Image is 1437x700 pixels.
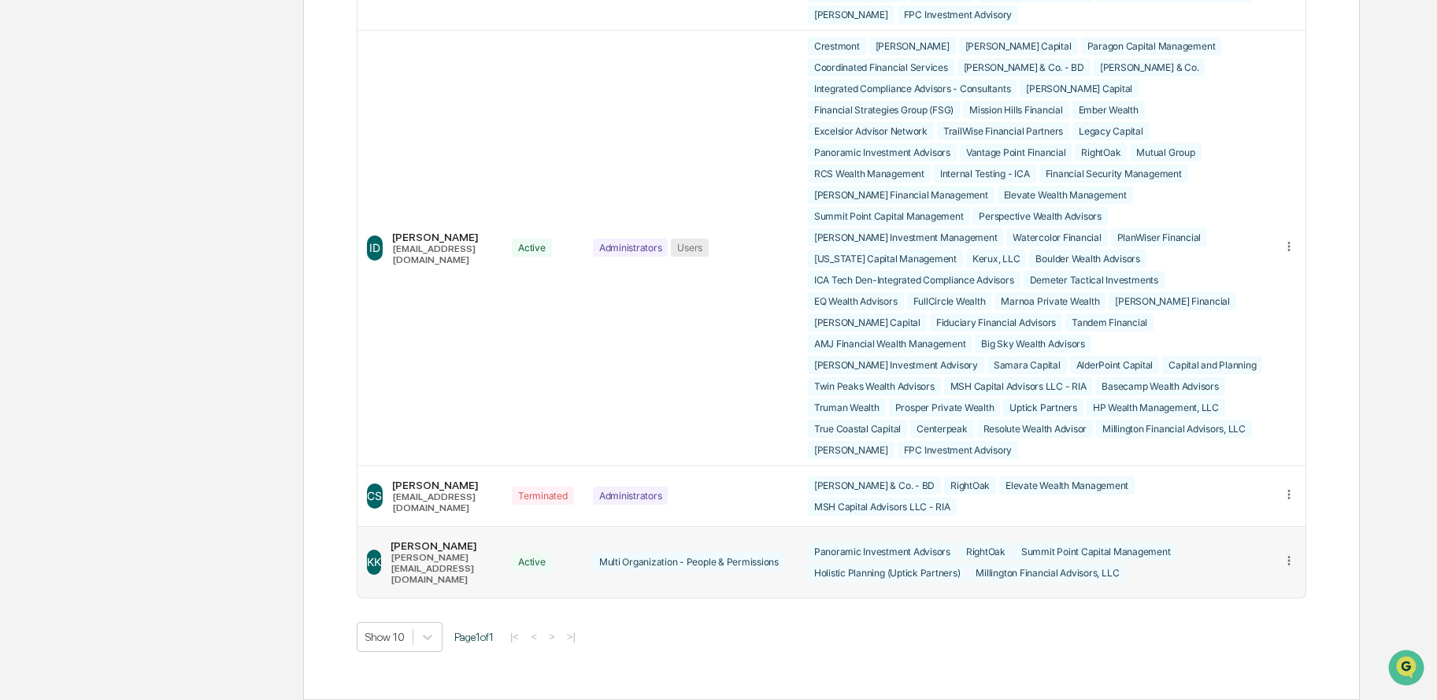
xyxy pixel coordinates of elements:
[1006,228,1107,246] div: Watercolor Financial
[957,58,1091,76] div: [PERSON_NAME] & Co. - BD
[130,198,195,214] span: Attestations
[54,136,199,149] div: We're available if you need us!
[392,231,493,243] div: [PERSON_NAME]
[808,543,957,561] div: Panoramic Investment Advisors
[1096,420,1252,438] div: Millington Financial Advisors, LLC
[392,243,493,265] div: [EMAIL_ADDRESS][DOMAIN_NAME]
[1111,228,1207,246] div: PlanWiser Financial
[1162,356,1262,374] div: Capital and Planning
[1095,377,1224,395] div: Basecamp Wealth Advisors
[808,122,934,140] div: Excelsior Advisor Network
[391,552,493,585] div: [PERSON_NAME][EMAIL_ADDRESS][DOMAIN_NAME]
[808,37,866,55] div: Crestmont
[369,241,380,254] span: ID
[108,192,202,220] a: 🗄️Attestations
[392,479,493,491] div: [PERSON_NAME]
[16,200,28,213] div: 🖐️
[1094,58,1205,76] div: [PERSON_NAME] & Co.
[54,120,258,136] div: Start new chat
[593,239,669,257] div: Administrators
[268,125,287,144] button: Start new chat
[1081,37,1222,55] div: Paragon Capital Management
[963,101,1068,119] div: Mission Hills Financial
[41,72,260,88] input: Clear
[454,631,494,643] span: Page 1 of 1
[544,630,560,643] button: >
[934,165,1036,183] div: Internal Testing - ICA
[1003,398,1083,417] div: Uptick Partners
[930,313,1062,331] div: Fiduciary Financial Advisors
[1072,122,1150,140] div: Legacy Capital
[1020,80,1139,98] div: [PERSON_NAME] Capital
[987,356,1067,374] div: Samara Capital
[392,491,493,513] div: [EMAIL_ADDRESS][DOMAIN_NAME]
[999,476,1135,494] div: Elevate Wealth Management
[367,555,381,569] span: KK
[671,239,709,257] div: Users
[1075,143,1127,161] div: RightOak
[944,476,996,494] div: RightOak
[972,207,1108,225] div: Perspective Wealth Advisors
[593,553,785,571] div: Multi Organization - People & Permissions
[808,313,927,331] div: [PERSON_NAME] Capital
[1029,250,1146,268] div: Boulder Wealth Advisors
[808,420,907,438] div: True Coastal Capital
[512,553,552,571] div: Active
[1109,292,1235,310] div: [PERSON_NAME] Financial
[9,192,108,220] a: 🖐️Preclearance
[808,441,894,459] div: [PERSON_NAME]
[808,165,931,183] div: RCS Wealth Management
[898,441,1018,459] div: FPC Investment Advisory
[808,476,941,494] div: [PERSON_NAME] & Co. - BD
[1065,313,1154,331] div: Tandem Financial
[808,271,1020,289] div: ICA Tech Den-Integrated Compliance Advisors
[512,487,574,505] div: Terminated
[808,207,970,225] div: Summit Point Capital Management
[889,398,1001,417] div: Prosper Private Wealth
[994,292,1106,310] div: Marnoa Private Wealth
[31,228,99,244] span: Data Lookup
[808,143,957,161] div: Panoramic Investment Advisors
[907,292,992,310] div: FullCircle Wealth
[562,630,580,643] button: >|
[898,6,1018,24] div: FPC Investment Advisory
[808,564,967,582] div: Holistic Planning (Uptick Partners)
[111,266,191,279] a: Powered byPylon
[808,292,904,310] div: EQ Wealth Advisors
[808,377,941,395] div: Twin Peaks Wealth Advisors
[808,228,1004,246] div: [PERSON_NAME] Investment Management
[808,250,963,268] div: [US_STATE] Capital Management
[157,267,191,279] span: Pylon
[512,239,552,257] div: Active
[960,543,1012,561] div: RightOak
[808,398,886,417] div: Truman Wealth
[1024,271,1165,289] div: Demeter Tactical Investments
[1130,143,1201,161] div: Mutual Group
[975,335,1091,353] div: Big Sky Wealth Advisors
[808,186,994,204] div: [PERSON_NAME] Financial Management
[1015,543,1177,561] div: Summit Point Capital Management
[391,539,493,552] div: [PERSON_NAME]
[808,498,957,516] div: MSH Capital Advisors LLC - RIA
[977,420,1093,438] div: Resolute Wealth Advisor
[808,6,894,24] div: [PERSON_NAME]
[808,356,984,374] div: [PERSON_NAME] Investment Advisory
[16,120,44,149] img: 1746055101610-c473b297-6a78-478c-a979-82029cc54cd1
[526,630,542,643] button: <
[910,420,974,438] div: Centerpeak
[367,489,382,502] span: CS
[969,564,1125,582] div: Millington Financial Advisors, LLC
[937,122,1069,140] div: TrailWise Financial Partners
[1072,101,1145,119] div: Ember Wealth
[16,33,287,58] p: How can we help?
[1087,398,1225,417] div: HP Wealth Management, LLC
[31,198,102,214] span: Preclearance
[9,222,106,250] a: 🔎Data Lookup
[966,250,1027,268] div: Kerux, LLC
[114,200,127,213] div: 🗄️
[1039,165,1188,183] div: Financial Security Management
[959,37,1078,55] div: [PERSON_NAME] Capital
[808,58,954,76] div: Coordinated Financial Services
